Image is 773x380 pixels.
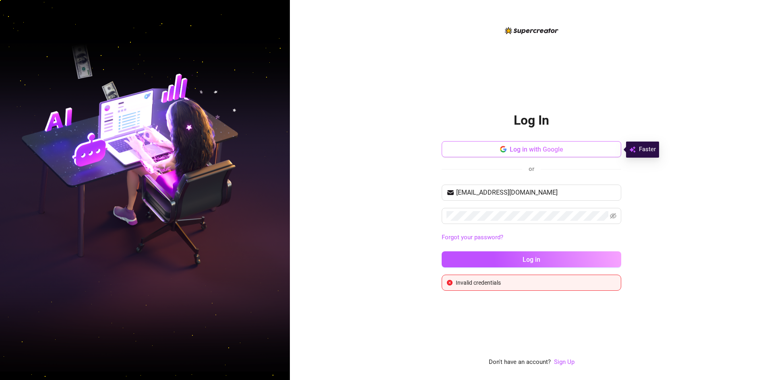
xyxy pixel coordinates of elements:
[456,278,616,287] div: Invalid credentials
[442,234,503,241] a: Forgot your password?
[505,27,558,34] img: logo-BBDzfeDw.svg
[514,112,549,129] h2: Log In
[456,188,616,197] input: Your email
[442,251,621,267] button: Log in
[554,357,575,367] a: Sign Up
[447,280,453,286] span: close-circle
[610,213,616,219] span: eye-invisible
[629,145,636,154] img: svg%3e
[523,256,540,263] span: Log in
[639,145,656,154] span: Faster
[442,141,621,157] button: Log in with Google
[554,358,575,366] a: Sign Up
[442,233,621,242] a: Forgot your password?
[489,357,551,367] span: Don't have an account?
[510,146,563,153] span: Log in with Google
[529,165,534,173] span: or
